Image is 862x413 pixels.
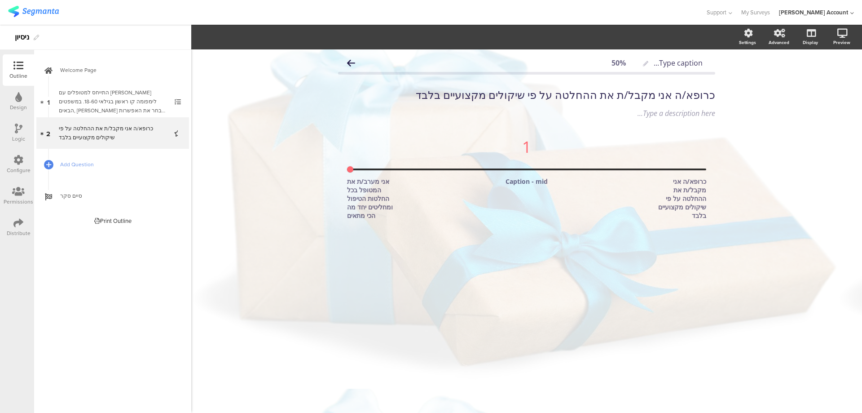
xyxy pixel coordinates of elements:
div: Configure [7,166,31,174]
div: התייחס למטופלים עם הודג'קין לימפומה קו ראשון בגילאי 18-60. במשפטים הבאים, אנא בחר את האפשרות שהכי... [59,88,166,115]
span: Support [707,8,726,17]
a: Welcome Page [36,54,189,86]
div: כרופא/ה אני מקבל/ת את ההחלטה על פי שיקולים מקצועיים בלבד [654,177,706,220]
a: 1 התייחס למטופלים עם [PERSON_NAME] לימפומה קו ראשון בגילאי 18-60. במשפטים הבאים, [PERSON_NAME] בח... [36,86,189,117]
div: אני מערב/ת את המטופל בכל החלטות הטיפול ומחליטים יחד מה הכי מתאים [347,177,400,220]
span: Add Question [60,160,175,169]
div: Preview [833,39,850,46]
div: 50% [611,58,626,68]
div: Advanced [769,39,789,46]
div: Logic [12,135,25,143]
p: כרופא/ה אני מקבל/ת את ההחלטה על פי שיקולים מקצועיים בלבד [338,88,715,102]
span: Caption - mid [506,177,548,186]
a: סיים סקר [36,180,189,212]
div: 1 [347,136,706,157]
span: Welcome Page [60,66,175,75]
span: Type caption... [654,58,703,68]
span: 2 [46,128,50,138]
div: [PERSON_NAME] Account [779,8,848,17]
div: Settings [739,39,756,46]
div: Type a description here... [338,108,715,118]
span: סיים סקר [60,191,175,200]
div: כרופא/ה אני מקבל/ת את ההחלטה על פי שיקולים מקצועיים בלבד [59,124,166,142]
div: Permissions [4,198,33,206]
div: Outline [9,72,27,80]
a: 2 כרופא/ה אני מקבל/ת את ההחלטה על פי שיקולים מקצועיים בלבד [36,117,189,149]
img: segmanta logo [8,6,59,17]
div: Display [803,39,818,46]
div: ניסיון [15,30,29,44]
div: Design [10,103,27,111]
div: Print Outline [94,217,132,225]
div: Distribute [7,229,31,237]
span: 1 [47,97,50,107]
